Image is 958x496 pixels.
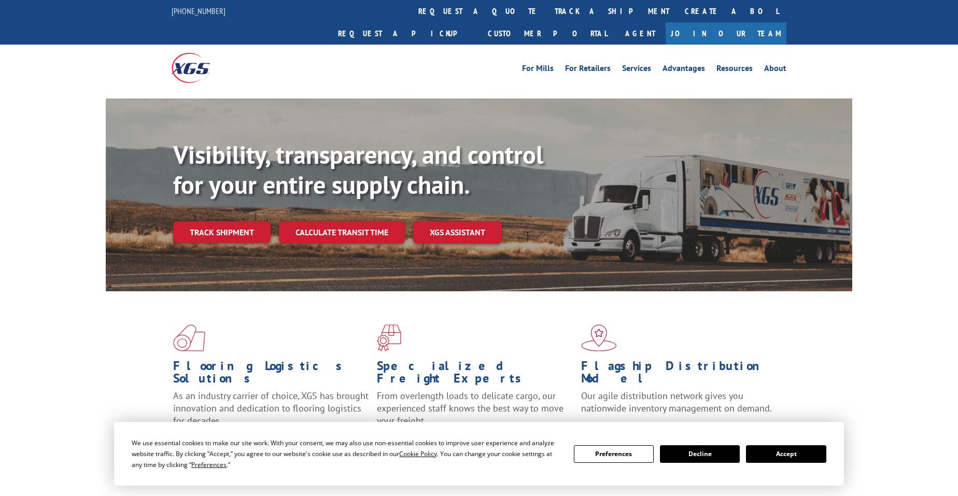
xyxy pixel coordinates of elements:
a: For Mills [522,64,554,76]
a: Request a pickup [330,22,480,45]
h1: Flooring Logistics Solutions [173,360,369,390]
a: About [764,64,786,76]
a: Advantages [663,64,705,76]
a: Join Our Team [666,22,786,45]
button: Decline [660,445,740,463]
img: xgs-icon-total-supply-chain-intelligence-red [173,324,205,351]
a: For Retailers [565,64,611,76]
div: We use essential cookies to make our site work. With your consent, we may also use non-essential ... [132,437,561,470]
a: Services [622,64,651,76]
a: Calculate transit time [279,221,405,244]
span: Our agile distribution network gives you nationwide inventory management on demand. [581,390,772,414]
img: xgs-icon-flagship-distribution-model-red [581,324,617,351]
div: Cookie Consent Prompt [114,422,844,486]
span: As an industry carrier of choice, XGS has brought innovation and dedication to flooring logistics... [173,390,369,427]
button: Preferences [574,445,654,463]
span: Preferences [191,460,227,469]
p: From overlength loads to delicate cargo, our experienced staff knows the best way to move your fr... [377,390,573,436]
a: Resources [716,64,753,76]
a: [PHONE_NUMBER] [172,6,226,16]
a: Track shipment [173,221,271,243]
h1: Specialized Freight Experts [377,360,573,390]
b: Visibility, transparency, and control for your entire supply chain. [173,138,543,201]
a: Customer Portal [480,22,615,45]
button: Accept [746,445,826,463]
span: Cookie Policy [399,449,437,458]
img: xgs-icon-focused-on-flooring-red [377,324,401,351]
a: XGS ASSISTANT [413,221,502,244]
h1: Flagship Distribution Model [581,360,777,390]
a: Agent [615,22,666,45]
